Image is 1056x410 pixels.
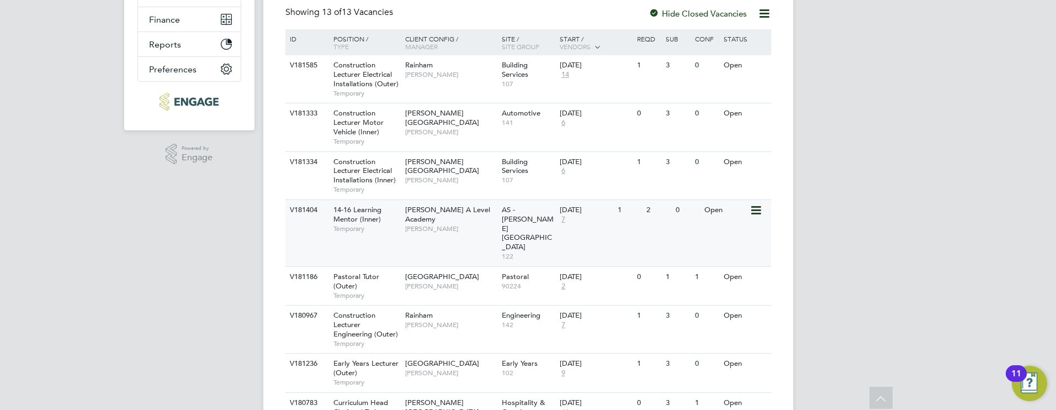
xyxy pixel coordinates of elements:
div: Open [721,103,769,124]
span: Finance [149,14,180,25]
div: 1 [634,306,663,326]
span: [PERSON_NAME] [405,128,496,136]
div: 1 [615,200,644,220]
div: Position / [325,29,402,56]
div: 0 [692,103,721,124]
div: 3 [663,55,692,76]
div: [DATE] [560,61,632,70]
span: 107 [502,80,554,88]
span: Pastoral [502,272,529,281]
div: Reqd [634,29,663,48]
span: 6 [560,166,567,176]
div: 0 [673,200,702,220]
div: Client Config / [402,29,499,56]
div: V181236 [287,354,326,374]
span: 7 [560,320,567,330]
span: 14-16 Learning Mentor (Inner) [333,205,381,224]
div: Conf [692,29,721,48]
div: 1 [634,55,663,76]
span: Type [333,42,349,51]
div: 0 [692,354,721,374]
div: 0 [692,55,721,76]
div: 1 [692,267,721,287]
div: Open [721,306,769,326]
div: [DATE] [560,311,632,320]
button: Preferences [138,57,241,81]
span: Pastoral Tutor (Outer) [333,272,379,291]
div: [DATE] [560,109,632,118]
div: V181334 [287,152,326,172]
span: 141 [502,118,554,127]
span: Temporary [333,185,400,194]
div: 1 [634,354,663,374]
span: 142 [502,320,554,329]
div: 11 [1011,374,1021,388]
div: [DATE] [560,206,612,215]
div: V181404 [287,200,326,220]
span: [PERSON_NAME][GEOGRAPHIC_DATA] [405,157,479,176]
div: 3 [663,354,692,374]
div: V181585 [287,55,326,76]
span: Temporary [333,378,400,387]
span: Site Group [502,42,539,51]
span: 90224 [502,282,554,291]
div: [DATE] [560,398,632,408]
div: [DATE] [560,272,632,282]
span: [PERSON_NAME] [405,282,496,291]
span: 9 [560,369,567,378]
span: [GEOGRAPHIC_DATA] [405,359,479,368]
div: 3 [663,306,692,326]
button: Finance [138,7,241,31]
span: Rainham [405,60,433,70]
span: 102 [502,369,554,377]
span: Temporary [333,291,400,300]
div: 0 [634,103,663,124]
button: Open Resource Center, 11 new notifications [1012,366,1047,401]
span: Building Services [502,60,528,79]
div: [DATE] [560,359,632,369]
span: Early Years [502,359,538,368]
span: Powered by [182,144,213,153]
div: Showing [285,7,395,18]
div: Status [721,29,769,48]
span: 7 [560,215,567,224]
div: V180967 [287,306,326,326]
span: Construction Lecturer Electrical Installations (Inner) [333,157,396,185]
span: Vendors [560,42,591,51]
button: Reports [138,32,241,56]
span: [PERSON_NAME][GEOGRAPHIC_DATA] [405,108,479,127]
img: huntereducation-logo-retina.png [160,93,219,111]
div: 0 [692,152,721,172]
span: 107 [502,176,554,185]
span: 6 [560,118,567,128]
div: Open [721,152,769,172]
span: [PERSON_NAME] [405,70,496,79]
span: Rainham [405,311,433,320]
div: 1 [663,267,692,287]
div: V181186 [287,267,326,287]
span: Early Years Lecturer (Outer) [333,359,399,377]
div: [DATE] [560,157,632,167]
div: Start / [557,29,634,57]
div: Open [721,267,769,287]
span: [GEOGRAPHIC_DATA] [405,272,479,281]
span: 13 Vacancies [322,7,393,18]
div: V181333 [287,103,326,124]
div: 3 [663,103,692,124]
div: ID [287,29,326,48]
div: Open [721,354,769,374]
span: [PERSON_NAME] [405,320,496,329]
span: Building Services [502,157,528,176]
div: 3 [663,152,692,172]
span: [PERSON_NAME] [405,176,496,185]
span: AS - [PERSON_NAME][GEOGRAPHIC_DATA] [502,205,554,252]
span: Temporary [333,89,400,98]
span: [PERSON_NAME] [405,369,496,377]
span: Reports [149,39,181,50]
div: Site / [499,29,557,56]
div: 1 [634,152,663,172]
span: [PERSON_NAME] [405,224,496,233]
span: Temporary [333,137,400,146]
span: Temporary [333,339,400,348]
span: Temporary [333,224,400,233]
